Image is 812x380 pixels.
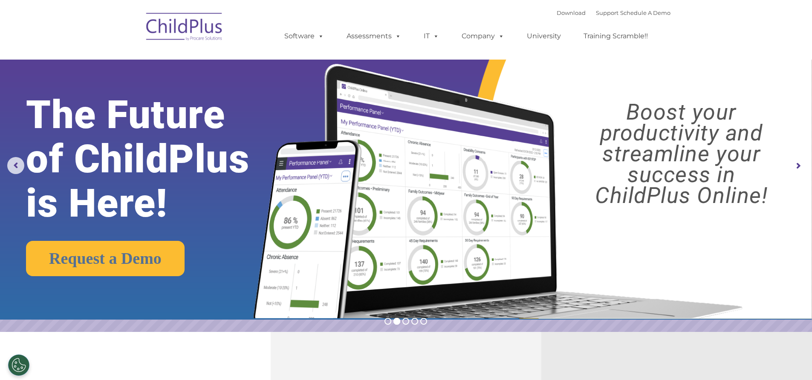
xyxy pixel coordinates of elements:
[575,28,656,45] a: Training Scramble!!
[620,9,670,16] a: Schedule A Demo
[338,28,410,45] a: Assessments
[26,241,185,276] a: Request a Demo
[415,28,448,45] a: IT
[118,91,155,97] span: Phone number
[561,102,802,206] rs-layer: Boost your productivity and streamline your success in ChildPlus Online!
[518,28,569,45] a: University
[596,9,618,16] a: Support
[26,93,285,226] rs-layer: The Future of ChildPlus is Here!
[557,9,586,16] a: Download
[118,56,144,63] span: Last name
[8,354,29,376] button: Cookies Settings
[276,28,332,45] a: Software
[453,28,513,45] a: Company
[557,9,670,16] font: |
[142,7,227,49] img: ChildPlus by Procare Solutions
